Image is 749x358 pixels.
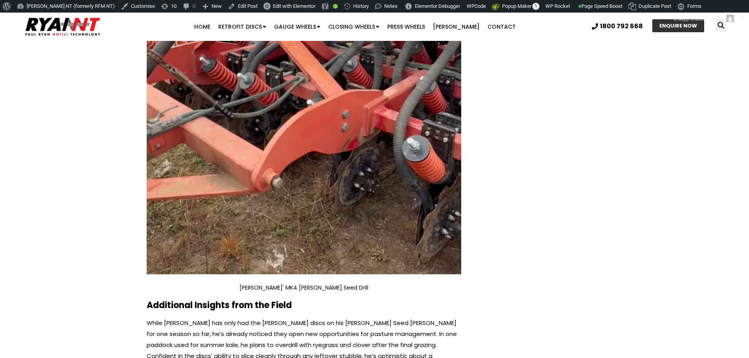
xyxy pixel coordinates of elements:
[671,13,737,25] a: G'day,
[592,23,643,29] a: 1800 792 668
[429,19,484,35] a: [PERSON_NAME]
[383,19,429,35] a: Press Wheels
[147,299,292,311] span: Additional Insights from the Field
[190,19,214,35] a: Home
[24,15,102,39] img: Ryan NT logo
[600,23,643,29] span: 1800 792 668
[239,284,368,292] span: [PERSON_NAME]' MK4 [PERSON_NAME] Seed Drill
[686,16,724,22] span: [PERSON_NAME]
[270,19,324,35] a: Gauge Wheels
[324,19,383,35] a: Closing Wheels
[715,19,727,32] div: Search
[659,23,697,28] span: ENQUIRE NOW
[273,3,315,9] span: Edit with Elementor
[532,3,539,10] span: 1
[145,19,565,35] nav: Menu
[652,19,704,32] a: ENQUIRE NOW
[333,4,338,9] div: Good
[484,19,520,35] a: Contact
[214,19,270,35] a: Retrofit Discs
